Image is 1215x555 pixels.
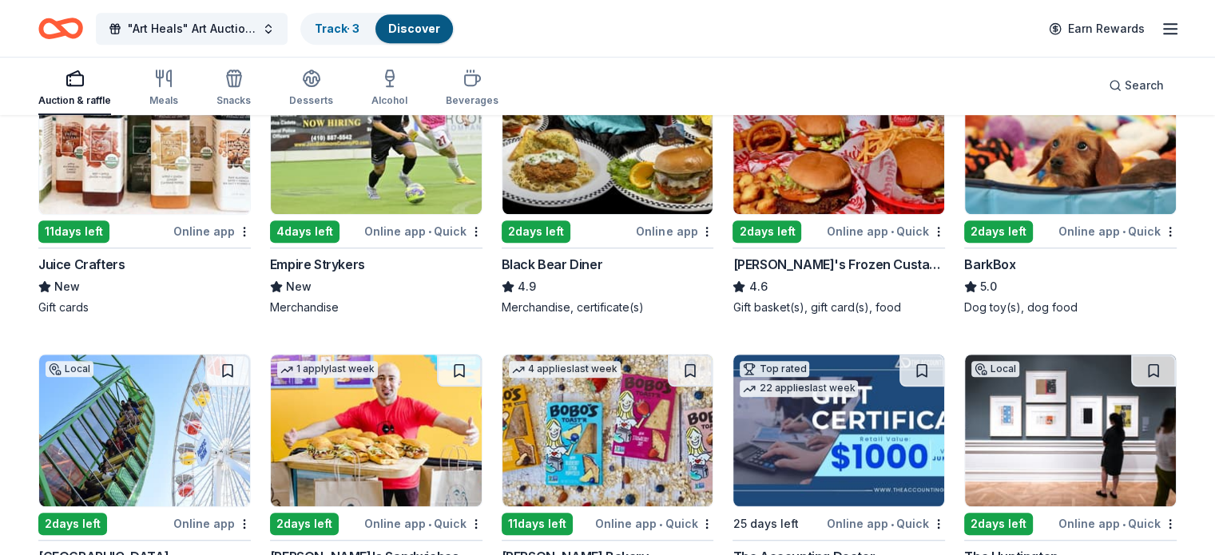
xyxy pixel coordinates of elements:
[446,94,498,107] div: Beverages
[388,22,440,35] a: Discover
[1122,225,1126,238] span: •
[733,61,945,315] a: Image for Freddy's Frozen Custard & Steakburgers9 applieslast week2days leftOnline app•Quick[PERS...
[509,361,621,378] div: 4 applies last week
[965,355,1176,506] img: Image for The Huntington
[38,62,111,115] button: Auction & raffle
[1122,517,1126,530] span: •
[1096,69,1177,101] button: Search
[216,94,251,107] div: Snacks
[1039,14,1154,43] a: Earn Rewards
[636,221,713,241] div: Online app
[371,62,407,115] button: Alcohol
[270,220,339,243] div: 4 days left
[891,225,894,238] span: •
[38,61,251,315] a: Image for Juice Crafters1 applylast weekLocal11days leftOnline appJuice CraftersNewGift cards
[740,380,858,397] div: 22 applies last week
[46,361,93,377] div: Local
[38,255,125,274] div: Juice Crafters
[740,361,809,377] div: Top rated
[315,22,359,35] a: Track· 3
[289,94,333,107] div: Desserts
[54,277,80,296] span: New
[96,13,288,45] button: "Art Heals" Art Auction 10th Annual
[270,61,482,315] a: Image for Empire Strykers1 applylast weekLocal4days leftOnline app•QuickEmpire StrykersNewMerchan...
[38,513,107,535] div: 2 days left
[173,513,251,533] div: Online app
[733,355,944,506] img: Image for The Accounting Doctor
[502,255,603,274] div: Black Bear Diner
[502,355,713,506] img: Image for Bobo's Bakery
[38,299,251,315] div: Gift cards
[149,94,178,107] div: Meals
[128,19,256,38] span: "Art Heals" Art Auction 10th Annual
[964,255,1015,274] div: BarkBox
[518,277,536,296] span: 4.9
[964,299,1177,315] div: Dog toy(s), dog food
[827,221,945,241] div: Online app Quick
[891,517,894,530] span: •
[38,220,109,243] div: 11 days left
[980,277,997,296] span: 5.0
[364,221,482,241] div: Online app Quick
[964,220,1033,243] div: 2 days left
[277,361,378,378] div: 1 apply last week
[1058,513,1177,533] div: Online app Quick
[149,62,178,115] button: Meals
[733,62,944,214] img: Image for Freddy's Frozen Custard & Steakburgers
[286,277,312,296] span: New
[270,299,482,315] div: Merchandise
[827,513,945,533] div: Online app Quick
[502,513,573,535] div: 11 days left
[446,62,498,115] button: Beverages
[371,94,407,107] div: Alcohol
[502,62,713,214] img: Image for Black Bear Diner
[364,513,482,533] div: Online app Quick
[1058,221,1177,241] div: Online app Quick
[271,62,482,214] img: Image for Empire Strykers
[965,62,1176,214] img: Image for BarkBox
[270,513,339,535] div: 2 days left
[502,61,714,315] a: Image for Black Bear DinerTop rated2 applieslast week2days leftOnline appBlack Bear Diner4.9Merch...
[39,355,250,506] img: Image for Pacific Park
[428,517,431,530] span: •
[428,225,431,238] span: •
[38,10,83,47] a: Home
[38,94,111,107] div: Auction & raffle
[748,277,767,296] span: 4.6
[300,13,455,45] button: Track· 3Discover
[39,62,250,214] img: Image for Juice Crafters
[1125,76,1164,95] span: Search
[502,299,714,315] div: Merchandise, certificate(s)
[270,255,365,274] div: Empire Strykers
[271,355,482,506] img: Image for Ike's Sandwiches
[216,62,251,115] button: Snacks
[502,220,570,243] div: 2 days left
[964,61,1177,315] a: Image for BarkBoxTop rated15 applieslast week2days leftOnline app•QuickBarkBox5.0Dog toy(s), dog ...
[289,62,333,115] button: Desserts
[733,514,798,533] div: 25 days left
[971,361,1019,377] div: Local
[173,221,251,241] div: Online app
[595,513,713,533] div: Online app Quick
[659,517,662,530] span: •
[964,513,1033,535] div: 2 days left
[733,220,801,243] div: 2 days left
[733,299,945,315] div: Gift basket(s), gift card(s), food
[733,255,945,274] div: [PERSON_NAME]'s Frozen Custard & Steakburgers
